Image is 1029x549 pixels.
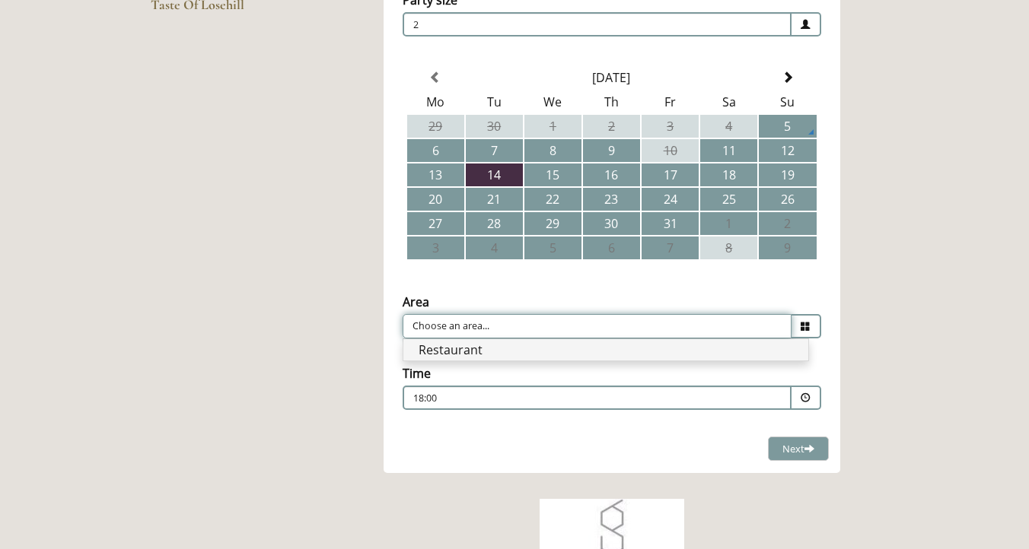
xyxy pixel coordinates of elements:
td: 3 [642,115,699,138]
td: 28 [466,212,523,235]
td: 21 [466,188,523,211]
td: 17 [642,163,699,186]
td: 15 [524,163,581,186]
th: We [524,90,581,113]
label: Area [403,294,429,310]
td: 2 [759,212,816,235]
td: 4 [466,236,523,259]
th: Fr [642,90,699,113]
td: 23 [583,188,640,211]
span: Next [782,442,814,455]
span: Next Month [782,71,794,84]
td: 29 [524,212,581,235]
label: Time [403,365,431,382]
td: 7 [642,236,699,259]
li: Restaurant [403,339,808,360]
td: 14 [466,163,523,186]
span: Previous Month [429,71,441,84]
td: 18 [700,163,757,186]
th: Su [759,90,816,113]
th: Sa [700,90,757,113]
span: 2 [403,12,792,36]
th: Tu [466,90,523,113]
td: 30 [466,115,523,138]
td: 10 [642,139,699,162]
button: Next [768,436,829,462]
td: 3 [407,236,464,259]
td: 8 [700,236,757,259]
td: 16 [583,163,640,186]
th: Select Month [466,66,758,89]
p: 18:00 [413,392,689,405]
td: 24 [642,188,699,211]
td: 1 [524,115,581,138]
td: 26 [759,188,816,211]
td: 31 [642,212,699,235]
td: 6 [583,236,640,259]
td: 22 [524,188,581,211]
td: 29 [407,115,464,138]
td: 8 [524,139,581,162]
td: 5 [759,115,816,138]
td: 12 [759,139,816,162]
td: 13 [407,163,464,186]
td: 6 [407,139,464,162]
td: 27 [407,212,464,235]
td: 20 [407,188,464,211]
td: 7 [466,139,523,162]
td: 25 [700,188,757,211]
td: 9 [583,139,640,162]
td: 4 [700,115,757,138]
td: 30 [583,212,640,235]
th: Th [583,90,640,113]
td: 5 [524,236,581,259]
th: Mo [407,90,464,113]
td: 9 [759,236,816,259]
td: 1 [700,212,757,235]
td: 11 [700,139,757,162]
td: 19 [759,163,816,186]
td: 2 [583,115,640,138]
